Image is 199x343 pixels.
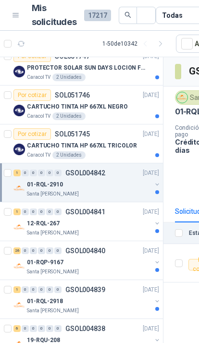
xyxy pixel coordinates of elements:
p: CARTUCHO TINTA HP 667XL TRICOLOR [27,141,137,150]
div: 0 [46,208,53,215]
div: 0 [38,286,45,293]
div: 1 [13,208,21,215]
div: 0 [22,247,29,254]
a: 26 0 0 0 0 0 GSOL004840[DATE] Company Logo01-RQP-9167Santa [PERSON_NAME] [13,245,161,276]
div: 0 [46,247,53,254]
p: [DATE] [143,285,159,294]
p: [DATE] [143,169,159,178]
p: [DATE] [143,208,159,217]
a: 1 0 0 0 0 0 GSOL004841[DATE] Company Logo12-RQL-267Santa [PERSON_NAME] [13,206,161,237]
p: Santa [PERSON_NAME] [27,229,79,237]
p: Caracol TV [27,151,50,159]
h1: Mis solicitudes [32,1,77,29]
div: 0 [38,170,45,176]
p: GSOL004839 [65,286,105,293]
a: 1 0 0 0 0 0 GSOL004839[DATE] Company Logo01-RQL-2918Santa [PERSON_NAME] [13,284,161,315]
p: GSOL004842 [65,170,105,176]
p: GSOL004840 [65,247,105,254]
div: 0 [46,170,53,176]
p: 01-RQL-2910 [27,180,63,189]
div: Todas [162,10,182,21]
span: 17217 [84,10,111,21]
img: Company Logo [13,260,25,272]
img: Company Logo [13,299,25,311]
p: Caracol TV [27,73,50,81]
div: 0 [38,247,45,254]
p: Santa [PERSON_NAME] [27,190,79,198]
a: 1 0 0 0 0 0 GSOL004842[DATE] Company Logo01-RQL-2910Santa [PERSON_NAME] [13,167,161,198]
p: [DATE] [143,91,159,100]
img: Company Logo [13,221,25,233]
div: 0 [54,286,62,293]
div: Por cotizar [13,128,51,140]
p: SOL051745 [55,131,90,137]
img: Company Logo [13,183,25,194]
p: 01-RQP-9167 [27,258,63,267]
div: 0 [54,208,62,215]
p: SOL051746 [55,92,90,98]
div: 0 [30,170,37,176]
div: 1 [13,170,21,176]
div: 0 [30,208,37,215]
p: [DATE] [143,130,159,139]
div: 0 [46,286,53,293]
p: [DATE] [143,246,159,256]
img: Company Logo [13,66,25,77]
div: 0 [54,247,62,254]
p: GSOL004838 [65,325,105,332]
div: 0 [22,286,29,293]
div: 0 [30,247,37,254]
p: 01-RQL-2918 [27,297,63,306]
div: 2 Unidades [52,112,86,120]
p: Santa [PERSON_NAME] [27,268,79,276]
div: 0 [54,170,62,176]
p: [DATE] [143,324,159,333]
p: Caracol TV [27,112,50,120]
div: 1 [13,286,21,293]
div: 0 [38,208,45,215]
div: 0 [30,325,37,332]
div: 2 Unidades [52,151,86,159]
img: Company Logo [177,92,187,103]
div: 0 [54,325,62,332]
span: search [124,12,131,18]
p: 12-RQL-267 [27,219,60,228]
div: 2 Unidades [52,73,86,81]
div: 1 - 50 de 10342 [102,36,168,51]
div: 0 [38,325,45,332]
div: 0 [30,286,37,293]
div: 0 [22,170,29,176]
div: 0 [22,208,29,215]
div: 0 [46,325,53,332]
p: Santa [PERSON_NAME] [27,307,79,315]
p: GSOL004841 [65,208,105,215]
div: 26 [13,247,21,254]
p: SOL051747 [55,53,90,60]
div: 0 [22,325,29,332]
p: PROTECTOR SOLAR SUN DAYS LOCION FPS 50 CAJA X 24 UN [27,63,147,73]
div: 6 [13,325,21,332]
img: Company Logo [13,144,25,155]
p: CARTUCHO TINTA HP 667XL NEGRO [27,102,128,111]
div: Por cotizar [13,89,51,101]
img: Company Logo [13,105,25,116]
